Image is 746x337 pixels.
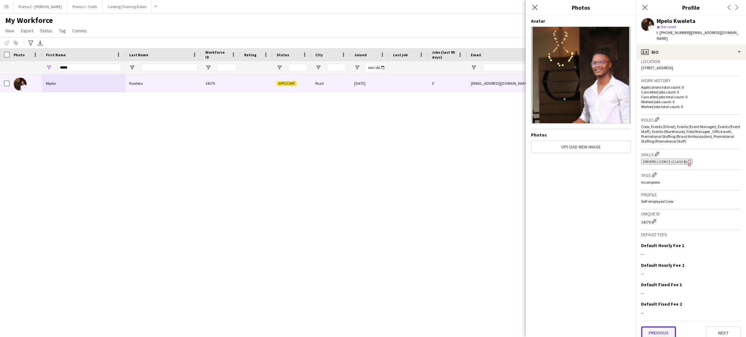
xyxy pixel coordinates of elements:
[641,99,741,104] p: Worked jobs count: 0
[641,90,741,94] p: Cancelled jobs count: 0
[641,282,682,288] h3: Default Fixed Fee 1
[141,64,198,71] input: Last Name Filter Input
[366,64,385,71] input: Joined Filter Input
[531,18,631,24] h4: Avatar
[327,64,346,71] input: City Filter Input
[641,116,741,123] h3: Roles
[657,30,739,41] span: | [EMAIL_ADDRESS][DOMAIN_NAME]
[56,27,68,35] a: Tag
[46,65,52,71] button: Open Filter Menu
[641,218,741,224] div: 14276
[277,81,297,86] span: Applicant
[393,52,408,57] span: Last job
[657,18,695,24] div: Mpelo Kweleta
[315,65,321,71] button: Open Filter Menu
[5,28,14,34] span: View
[277,52,289,57] span: Status
[531,132,631,138] h4: Photos
[482,64,593,71] input: Email Filter Input
[641,65,673,70] span: [STREET_ADDRESS]
[37,27,55,35] a: Status
[641,78,741,83] h3: Work history
[641,232,741,237] h3: Default fees
[636,44,746,60] div: Bio
[13,0,67,13] button: Promo 2 - [PERSON_NAME]
[641,94,741,99] p: Cancelled jobs total count: 0
[27,39,35,47] app-action-btn: Advanced filters
[641,124,740,144] span: Crew, Events (Driver), Events (Event Manager), Events (Event Staff), Events (Warehouse), Field Ma...
[129,52,148,57] span: Last Name
[3,27,17,35] a: View
[58,64,121,71] input: First Name Filter Input
[103,0,152,13] button: Casting/Training Dates
[428,74,467,92] div: 0
[205,50,229,60] span: Workforce ID
[641,310,741,316] div: --
[46,52,66,57] span: First Name
[18,27,36,35] a: Export
[641,171,741,178] h3: Tags
[201,74,240,92] div: 14276
[641,211,741,217] h3: Unique ID
[40,28,52,34] span: Status
[354,52,367,57] span: Joined
[661,24,676,29] span: Not rated
[641,199,741,204] p: Self-employed Crew
[42,74,125,92] div: Mpelo
[129,65,135,71] button: Open Filter Menu
[288,64,308,71] input: Status Filter Input
[641,151,741,158] h3: Skills
[641,301,682,307] h3: Default Fixed Fee 2
[354,65,360,71] button: Open Filter Menu
[70,27,89,35] a: Comms
[467,74,596,92] div: [EMAIL_ADDRESS][DOMAIN_NAME]
[641,85,741,90] p: Applications total count: 0
[641,59,741,64] h3: Location
[643,159,687,164] span: Drivers Licence (Class B)
[244,52,256,57] span: Rating
[471,52,481,57] span: Email
[14,52,25,57] span: Photo
[531,140,631,153] button: Upload new image
[641,243,684,248] h3: Default Hourly Fee 1
[526,3,636,12] h3: Photos
[311,74,350,92] div: Paarl
[315,52,323,57] span: City
[636,3,746,12] h3: Profile
[5,16,53,25] span: My Workforce
[641,192,741,198] h3: Profile
[21,28,33,34] span: Export
[641,262,684,268] h3: Default Hourly Fee 2
[14,78,27,91] img: Mpelo Kweleta
[350,74,389,92] div: [DATE]
[277,65,282,71] button: Open Filter Menu
[641,290,741,296] div: --
[641,180,741,185] p: Incomplete
[657,30,690,35] span: t. [PHONE_NUMBER]
[471,65,477,71] button: Open Filter Menu
[217,64,236,71] input: Workforce ID Filter Input
[125,74,201,92] div: Kweleta
[432,50,455,60] span: Jobs (last 90 days)
[531,27,631,124] img: Crew avatar
[67,0,103,13] button: Promo 1 - Faith
[641,271,741,277] div: --
[59,28,66,34] span: Tag
[205,65,211,71] button: Open Filter Menu
[36,39,44,47] app-action-btn: Export XLSX
[641,251,741,257] div: --
[641,104,741,109] p: Worked jobs total count: 0
[72,28,87,34] span: Comms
